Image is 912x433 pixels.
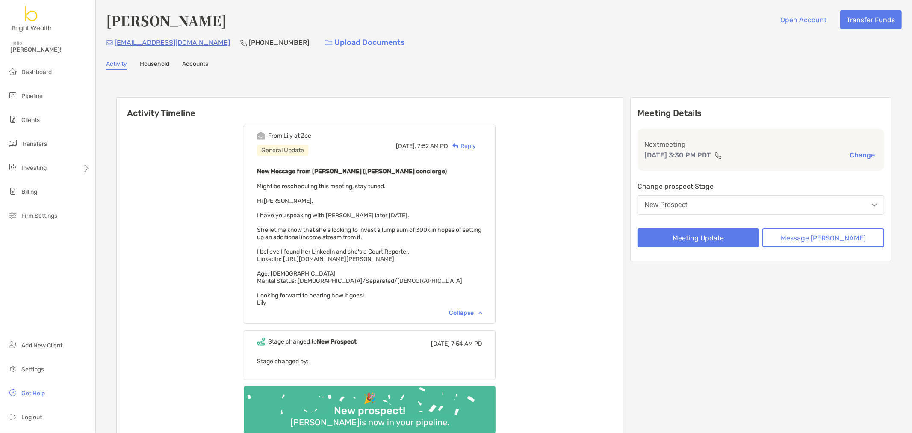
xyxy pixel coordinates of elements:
b: New Prospect [317,338,357,345]
img: button icon [325,40,332,46]
a: Accounts [182,60,208,70]
div: [PERSON_NAME] is now in your pipeline. [287,417,453,427]
p: Meeting Details [638,108,884,119]
img: Event icon [257,132,265,140]
span: Transfers [21,140,47,148]
span: Add New Client [21,342,62,349]
img: communication type [714,152,722,159]
span: Might be rescheduling this meeting, stay tuned. Hi [PERSON_NAME], I have you speaking with [PERSO... [257,183,481,306]
button: Open Account [774,10,833,29]
span: Clients [21,116,40,124]
span: [DATE], [396,142,416,150]
img: Reply icon [452,143,459,149]
button: Message [PERSON_NAME] [762,228,884,247]
img: transfers icon [8,138,18,148]
img: investing icon [8,162,18,172]
button: New Prospect [638,195,884,215]
div: New prospect! [331,405,409,417]
div: General Update [257,145,308,156]
a: Activity [106,60,127,70]
h4: [PERSON_NAME] [106,10,227,30]
span: Firm Settings [21,212,57,219]
h6: Activity Timeline [117,98,623,118]
img: dashboard icon [8,66,18,77]
img: Chevron icon [478,311,482,314]
div: From Lily at Zoe [268,132,311,139]
img: pipeline icon [8,90,18,101]
p: [DATE] 3:30 PM PDT [644,150,711,160]
div: Reply [448,142,476,151]
img: billing icon [8,186,18,196]
img: clients icon [8,114,18,125]
span: Billing [21,188,37,196]
span: [PERSON_NAME]! [10,46,90,53]
img: logout icon [8,412,18,422]
div: Stage changed to [268,338,357,345]
img: settings icon [8,364,18,374]
img: add_new_client icon [8,340,18,350]
button: Change [847,151,877,160]
b: New Message from [PERSON_NAME] ([PERSON_NAME] concierge) [257,168,447,175]
a: Household [140,60,169,70]
span: Dashboard [21,68,52,76]
span: Log out [21,414,42,421]
p: Change prospect Stage [638,181,884,192]
img: Zoe Logo [10,3,54,34]
div: New Prospect [645,201,688,209]
span: 7:54 AM PD [451,340,482,347]
span: Get Help [21,390,45,397]
span: [DATE] [431,340,450,347]
span: Settings [21,366,44,373]
a: Upload Documents [319,33,410,52]
div: 🎉 [360,392,380,405]
span: Pipeline [21,92,43,100]
img: Open dropdown arrow [872,204,877,207]
p: Stage changed by: [257,356,482,367]
img: get-help icon [8,388,18,398]
button: Meeting Update [638,228,759,247]
img: Event icon [257,338,265,346]
span: Investing [21,164,47,172]
button: Transfer Funds [840,10,902,29]
p: Next meeting [644,139,877,150]
img: Phone Icon [240,39,247,46]
p: [EMAIL_ADDRESS][DOMAIN_NAME] [115,37,230,48]
img: firm-settings icon [8,210,18,220]
img: Email Icon [106,40,113,45]
p: [PHONE_NUMBER] [249,37,309,48]
span: 7:52 AM PD [417,142,448,150]
div: Collapse [449,309,482,317]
